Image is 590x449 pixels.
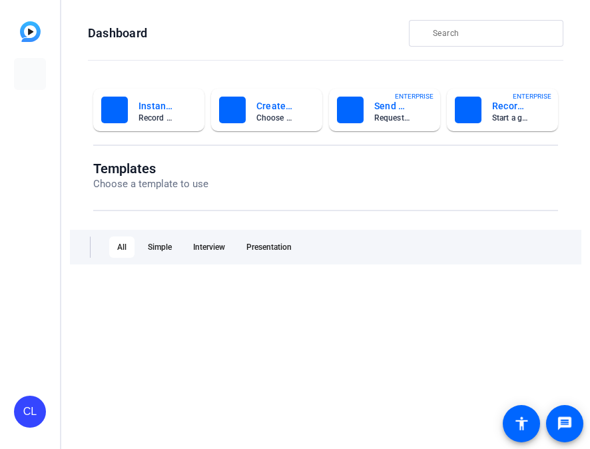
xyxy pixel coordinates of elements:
input: Search [433,25,553,41]
mat-card-subtitle: Choose a template to get started [256,114,293,122]
mat-card-title: Send A Video Request [374,98,411,114]
button: Instant Self RecordRecord yourself or your screen [93,89,204,131]
button: Create With A TemplateChoose a template to get started [211,89,322,131]
span: ENTERPRISE [513,91,551,101]
mat-card-title: Record With Others [492,98,529,114]
div: Presentation [238,236,300,258]
h1: Templates [93,161,208,177]
div: Interview [185,236,233,258]
mat-card-title: Instant Self Record [139,98,175,114]
mat-card-subtitle: Start a group recording session [492,114,529,122]
mat-icon: accessibility [513,416,529,432]
h1: Dashboard [88,25,147,41]
mat-card-subtitle: Record yourself or your screen [139,114,175,122]
mat-icon: message [557,416,573,432]
mat-card-title: Create With A Template [256,98,293,114]
img: blue-gradient.svg [20,21,41,42]
span: ENTERPRISE [395,91,434,101]
button: Send A Video RequestRequest recordings from anyone, anywhereENTERPRISE [329,89,440,131]
mat-card-subtitle: Request recordings from anyone, anywhere [374,114,411,122]
p: Choose a template to use [93,177,208,192]
div: CL [14,396,46,428]
button: Record With OthersStart a group recording sessionENTERPRISE [447,89,558,131]
div: All [109,236,135,258]
div: Simple [140,236,180,258]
